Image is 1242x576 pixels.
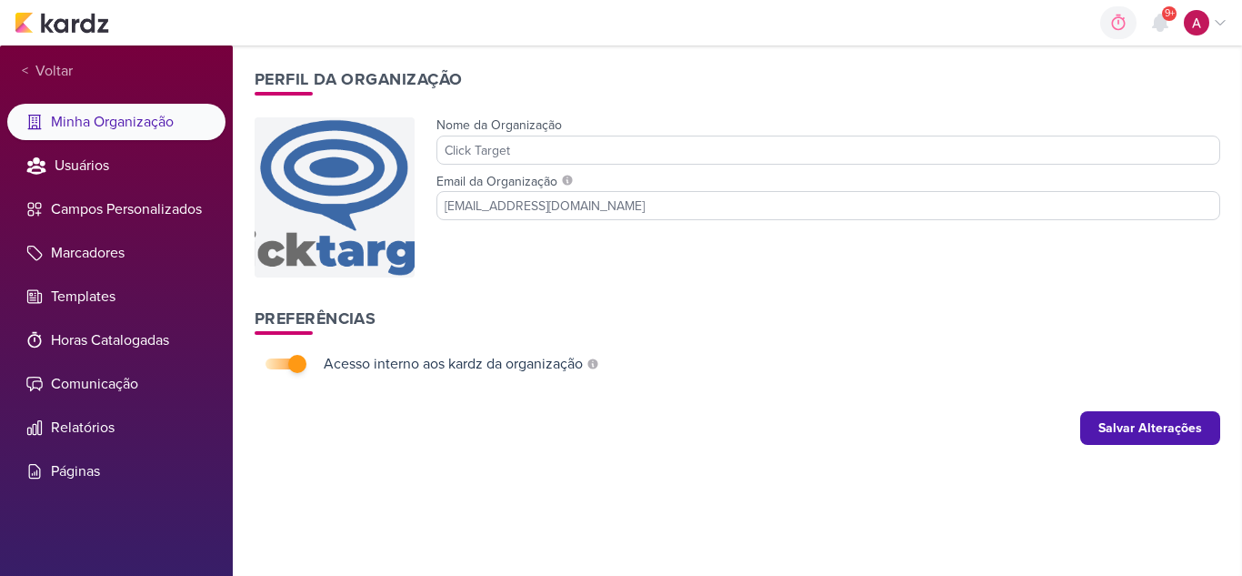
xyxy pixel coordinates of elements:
[7,191,225,227] li: Campos Personalizados
[7,235,225,271] li: Marcadores
[255,307,1220,331] h1: Preferências
[7,104,225,140] li: Minha Organização
[1080,411,1220,445] button: Salvar Alterações
[7,147,225,184] li: Usuários
[255,67,1220,92] h1: Perfil da Organização
[22,61,28,82] span: <
[7,409,225,446] li: Relatórios
[7,278,225,315] li: Templates
[436,172,1220,191] label: Email da Organização
[436,117,562,133] label: Nome da Organização
[15,12,109,34] img: kardz.app
[7,322,225,359] li: Horas Catalogadas
[7,453,225,490] li: Páginas
[7,366,225,402] li: Comunicação
[1165,6,1175,21] span: 9+
[324,353,583,375] div: Acesso interno aos kardz da organização
[28,60,73,82] span: Voltar
[1184,10,1209,35] img: Alessandra Gomes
